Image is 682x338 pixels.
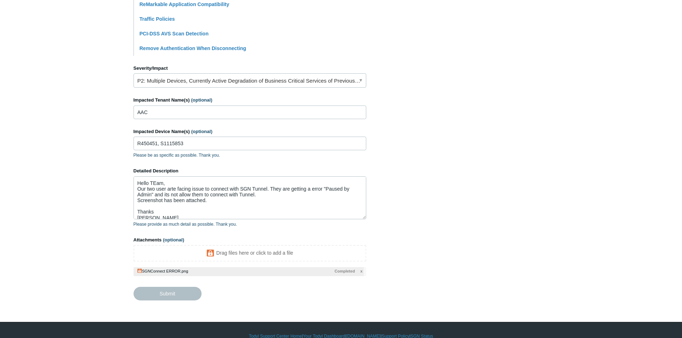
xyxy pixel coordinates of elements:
[191,129,212,134] span: (optional)
[140,31,209,36] a: PCI-DSS AVS Scan Detection
[134,97,366,104] label: Impacted Tenant Name(s)
[134,236,366,244] label: Attachments
[134,65,366,72] label: Severity/Impact
[163,237,184,243] span: (optional)
[134,287,202,300] input: Submit
[335,268,355,274] span: Completed
[134,73,366,88] a: P2: Multiple Devices, Currently Active Degradation of Business Critical Services of Previously Wo...
[134,128,366,135] label: Impacted Device Name(s)
[134,221,366,227] p: Please provide as much detail as possible. Thank you.
[140,16,175,22] a: Traffic Policies
[191,97,212,103] span: (optional)
[360,268,362,274] span: x
[134,167,366,175] label: Detailed Description
[134,152,366,158] p: Please be as specific as possible. Thank you.
[140,45,246,51] a: Remove Authentication When Disconnecting
[140,1,229,7] a: ReMarkable Application Compatibility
